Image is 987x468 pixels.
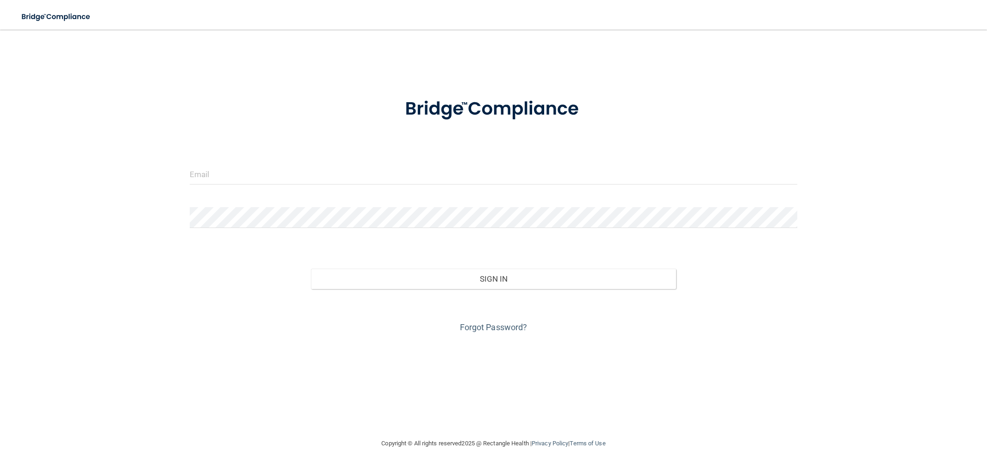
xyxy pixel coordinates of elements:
div: Copyright © All rights reserved 2025 @ Rectangle Health | | [325,429,663,458]
img: bridge_compliance_login_screen.278c3ca4.svg [14,7,99,26]
img: bridge_compliance_login_screen.278c3ca4.svg [386,85,602,133]
a: Privacy Policy [532,440,568,447]
a: Forgot Password? [460,322,528,332]
input: Email [190,164,798,185]
button: Sign In [311,269,676,289]
a: Terms of Use [570,440,605,447]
